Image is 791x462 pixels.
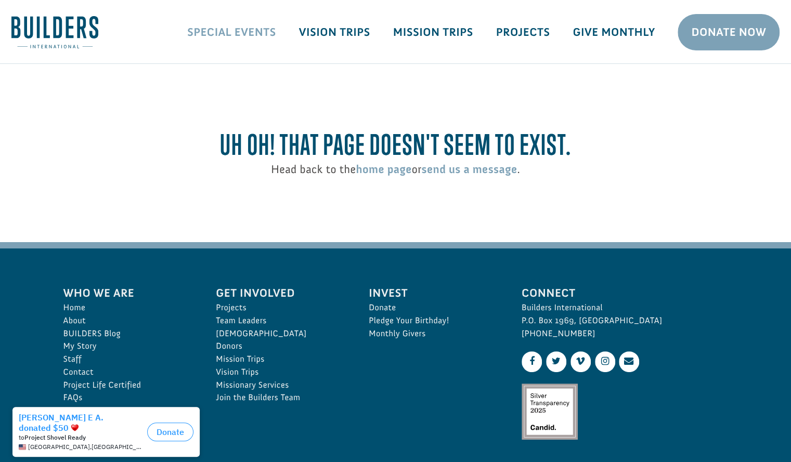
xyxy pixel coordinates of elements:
a: Facebook [522,351,542,372]
a: Projects [485,17,562,47]
span: [GEOGRAPHIC_DATA] , [GEOGRAPHIC_DATA] [28,42,143,49]
a: send us a message [421,162,517,176]
a: FAQs [63,391,193,404]
a: My Story [63,340,193,353]
a: Donors [216,340,346,353]
a: [DEMOGRAPHIC_DATA] [216,327,346,340]
span: Who We Are [63,284,193,301]
a: Vision Trips [288,17,382,47]
a: Projects [216,301,346,314]
a: Monthly Givers [369,327,499,340]
p: Builders International P.O. Box 1969, [GEOGRAPHIC_DATA] [PHONE_NUMBER] [522,301,728,340]
a: Pledge Your Birthday! [369,314,499,327]
a: Mission Trips [216,353,346,366]
a: Vimeo [570,351,591,372]
div: to [19,32,143,39]
h2: Uh oh! That page doesn't seem to exist. [63,128,728,161]
strong: Project Shovel Ready [24,32,86,39]
a: Donate Now [678,14,780,50]
a: Staff [63,353,193,366]
a: Mission Trips [382,17,485,47]
a: Twitter [546,351,566,372]
a: home page [356,162,411,176]
a: Contact [63,366,193,379]
a: BUILDERS Blog [63,327,193,340]
img: US.png [19,42,26,49]
img: emoji heart [71,22,79,30]
div: [PERSON_NAME] E A. donated $50 [19,10,143,31]
a: Project Life Certified [63,379,193,392]
button: Donate [147,21,193,39]
a: Home [63,301,193,314]
img: Builders International [11,16,98,48]
span: Connect [522,284,728,301]
a: Instagram [595,351,615,372]
span: Get Involved [216,284,346,301]
a: Give Monthly [561,17,666,47]
a: Vision Trips [216,366,346,379]
a: Special Events [176,17,288,47]
a: About [63,314,193,327]
a: Contact Us [619,351,639,372]
span: Invest [369,284,499,301]
p: Head back to the or . [63,161,728,178]
img: Silver Transparency Rating for 2025 by Candid [522,384,578,440]
a: Team Leaders [216,314,346,327]
a: Donate [369,301,499,314]
a: Join the Builders Team [216,391,346,404]
a: Missionary Services [216,379,346,392]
